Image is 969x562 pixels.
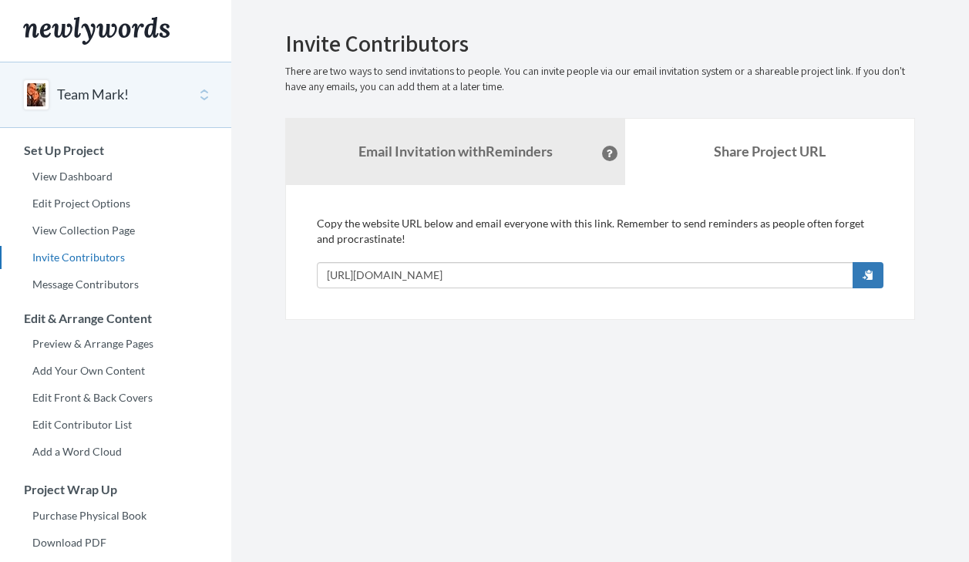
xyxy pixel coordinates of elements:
[285,64,915,95] p: There are two ways to send invitations to people. You can invite people via our email invitation ...
[317,216,883,288] div: Copy the website URL below and email everyone with this link. Remember to send reminders as peopl...
[285,31,915,56] h2: Invite Contributors
[714,143,826,160] b: Share Project URL
[57,85,129,105] button: Team Mark!
[23,17,170,45] img: Newlywords logo
[1,311,231,325] h3: Edit & Arrange Content
[32,11,88,25] span: Support
[1,143,231,157] h3: Set Up Project
[1,483,231,496] h3: Project Wrap Up
[358,143,553,160] strong: Email Invitation with Reminders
